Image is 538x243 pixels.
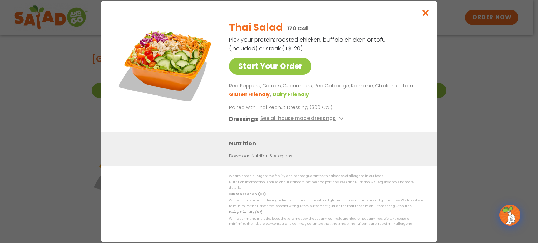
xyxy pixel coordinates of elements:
p: While our menu includes foods that are made without dairy, our restaurants are not dairy free. We... [229,216,423,227]
li: Gluten Friendly [229,91,272,98]
h3: Dressings [229,115,258,123]
p: We are not an allergen free facility and cannot guarantee the absence of allergens in our foods. [229,173,423,179]
h3: Nutrition [229,139,427,148]
p: While our menu includes ingredients that are made without gluten, our restaurants are not gluten ... [229,198,423,209]
strong: Dairy Friendly (DF) [229,210,262,214]
li: Dairy Friendly [273,91,310,98]
p: Red Peppers, Carrots, Cucumbers, Red Cabbage, Romaine, Chicken or Tofu [229,82,420,90]
button: Close modal [414,1,437,24]
p: Paired with Thai Peanut Dressing (300 Cal) [229,104,359,111]
a: Start Your Order [229,58,311,75]
a: Download Nutrition & Allergens [229,153,292,159]
button: See all house made dressings [260,115,345,123]
img: wpChatIcon [500,205,520,225]
h2: Thai Salad [229,20,283,35]
p: Nutrition information is based on our standard recipes and portion sizes. Click Nutrition & Aller... [229,180,423,191]
p: Pick your protein: roasted chicken, buffalo chicken or tofu (included) or steak (+$1.20) [229,35,387,53]
img: Featured product photo for Thai Salad [117,15,215,113]
p: 170 Cal [287,24,308,33]
strong: Gluten Friendly (GF) [229,192,265,196]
